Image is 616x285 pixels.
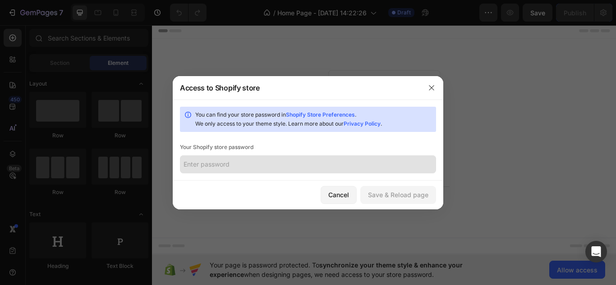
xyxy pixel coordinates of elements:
input: Enter password [180,155,436,173]
div: You can find your store password in . We only access to your theme style. Learn more about our . [195,110,432,128]
div: Access to Shopify store [180,82,260,93]
div: Save & Reload page [368,190,428,199]
div: Start with Generating from URL or image [210,207,331,214]
button: Save & Reload page [360,186,436,204]
button: Add sections [205,157,267,175]
button: Add elements [272,157,336,175]
div: Cancel [328,190,349,199]
a: Shopify Store Preferences [286,111,355,118]
div: Open Intercom Messenger [585,241,607,262]
button: Cancel [321,186,357,204]
div: Start with Sections from sidebar [216,139,325,149]
a: Privacy Policy [344,120,381,127]
div: Your Shopify store password [180,143,436,152]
